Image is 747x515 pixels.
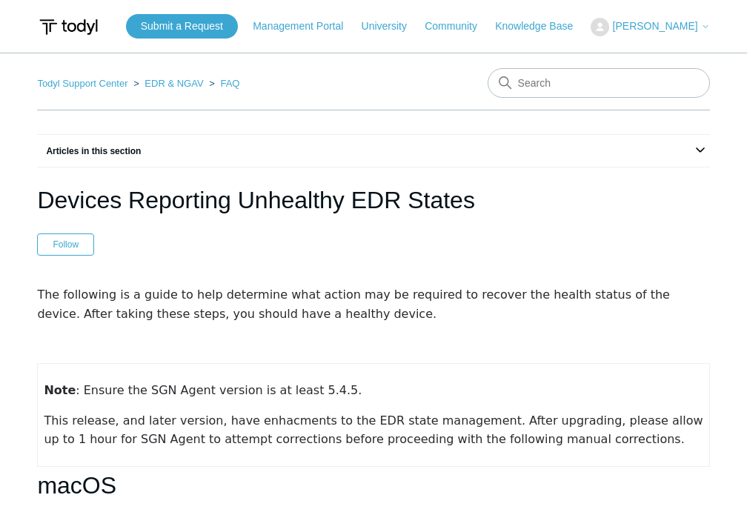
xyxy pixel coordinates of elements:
[37,78,127,89] a: Todyl Support Center
[488,68,710,98] input: Search
[145,78,203,89] a: EDR & NGAV
[44,383,76,397] strong: Note
[495,19,588,34] a: Knowledge Base
[37,13,100,41] img: Todyl Support Center Help Center home page
[253,19,358,34] a: Management Portal
[130,78,206,89] li: EDR & NGAV
[37,288,674,321] span: The following is a guide to help determine what action may be required to recover the health stat...
[362,19,422,34] a: University
[425,19,492,34] a: Community
[37,146,141,156] span: Articles in this section
[44,383,362,397] span: : Ensure the SGN Agent version is at least 5.4.5.
[220,78,239,89] a: FAQ
[37,182,709,218] h1: Devices Reporting Unhealthy EDR States
[613,20,698,32] span: [PERSON_NAME]
[37,78,130,89] li: Todyl Support Center
[37,467,709,505] h1: macOS
[206,78,239,89] li: FAQ
[126,14,238,39] a: Submit a Request
[37,233,94,256] button: Follow Article
[591,18,709,36] button: [PERSON_NAME]
[44,413,706,447] span: This release, and later version, have enhacments to the EDR state management. After upgrading, pl...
